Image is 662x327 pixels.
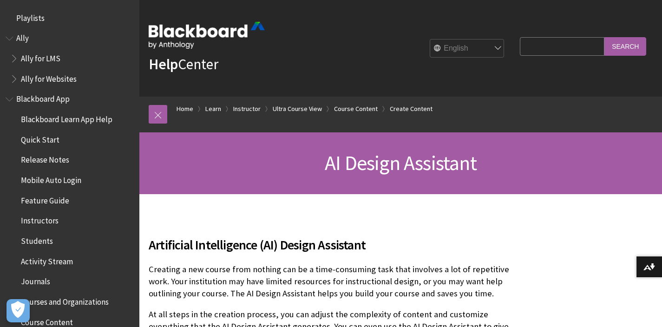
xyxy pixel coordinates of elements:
span: Ally [16,31,29,43]
span: Mobile Auto Login [21,172,81,185]
a: Ultra Course View [273,103,322,115]
span: AI Design Assistant [325,150,477,176]
a: Home [177,103,193,115]
span: Ally for Websites [21,71,77,84]
span: Students [21,233,53,246]
span: Blackboard Learn App Help [21,111,112,124]
strong: Help [149,55,178,73]
a: HelpCenter [149,55,218,73]
span: Journals [21,274,50,287]
a: Course Content [334,103,378,115]
button: Open Preferences [7,299,30,322]
span: Blackboard App [16,92,70,104]
span: Artificial Intelligence (AI) Design Assistant [149,235,515,255]
span: Ally for LMS [21,51,60,63]
img: Blackboard by Anthology [149,22,265,49]
p: Creating a new course from nothing can be a time-consuming task that involves a lot of repetitive... [149,263,515,300]
span: Feature Guide [21,193,69,205]
span: Courses and Organizations [21,294,109,307]
span: Release Notes [21,152,69,165]
span: Instructors [21,213,59,226]
input: Search [604,37,646,55]
a: Create Content [390,103,433,115]
span: Playlists [16,10,45,23]
select: Site Language Selector [430,39,505,58]
nav: Book outline for Playlists [6,10,134,26]
nav: Book outline for Anthology Ally Help [6,31,134,87]
span: Course Content [21,314,73,327]
span: Quick Start [21,132,59,144]
a: Instructor [233,103,261,115]
a: Learn [205,103,221,115]
span: Activity Stream [21,254,73,266]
